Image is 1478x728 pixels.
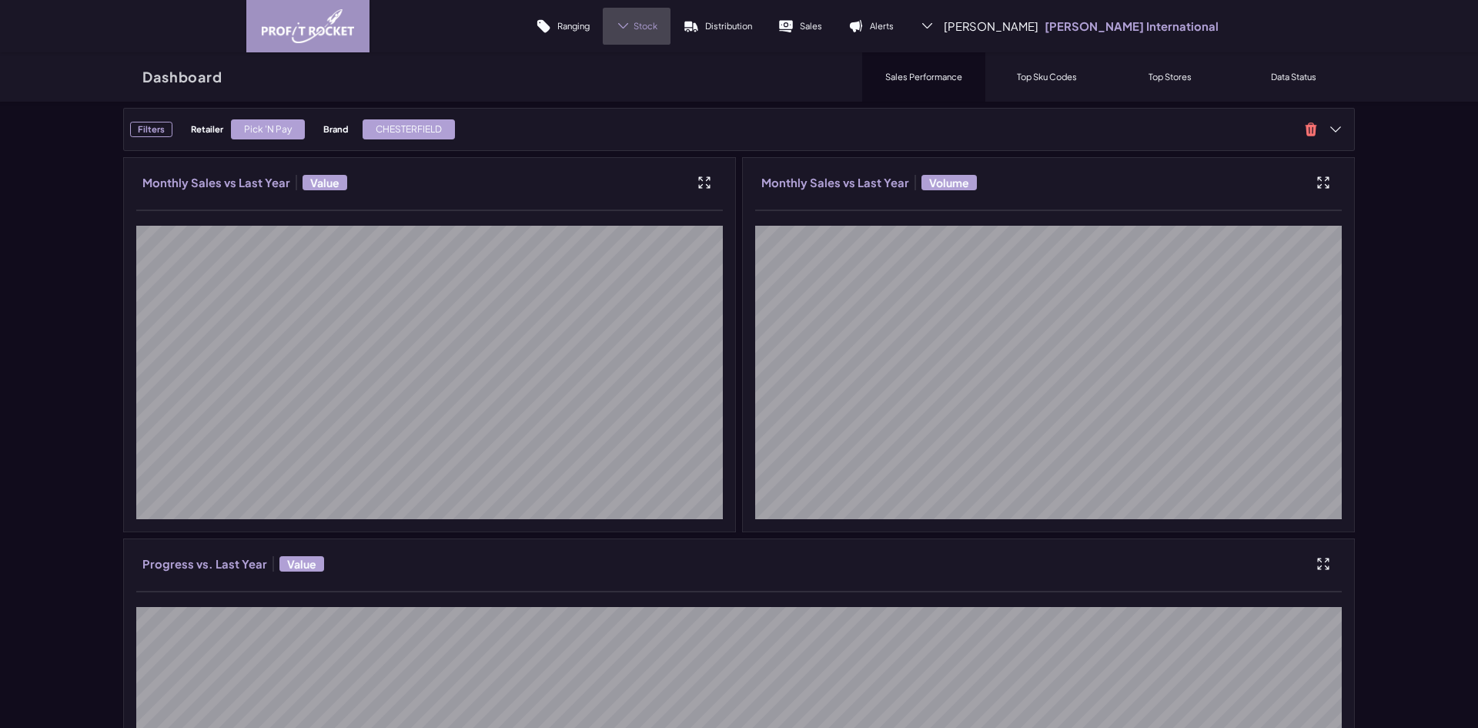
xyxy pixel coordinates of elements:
[1045,18,1219,34] p: [PERSON_NAME] International
[231,119,305,139] div: Pick 'n Pay
[885,71,962,82] p: Sales Performance
[1017,71,1077,82] p: Top Sku Codes
[800,20,822,32] p: Sales
[142,556,267,572] h3: Progress vs. Last Year
[303,175,347,190] span: Value
[557,20,590,32] p: Ranging
[870,20,894,32] p: Alerts
[123,52,242,102] a: Dashboard
[944,18,1038,34] span: [PERSON_NAME]
[705,20,752,32] p: Distribution
[142,175,290,190] h3: Monthly Sales vs Last Year
[670,8,765,45] a: Distribution
[523,8,603,45] a: Ranging
[634,20,657,32] span: Stock
[279,556,324,572] span: Value
[835,8,907,45] a: Alerts
[191,123,223,135] h4: Retailer
[1149,71,1192,82] p: Top Stores
[262,9,354,43] img: image
[1271,71,1316,82] p: Data Status
[761,175,909,190] h3: Monthly Sales vs Last Year
[921,175,977,190] span: Volume
[765,8,835,45] a: Sales
[323,123,355,135] h4: Brand
[130,122,172,137] h3: Filters
[363,119,455,139] div: CHESTERFIELD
